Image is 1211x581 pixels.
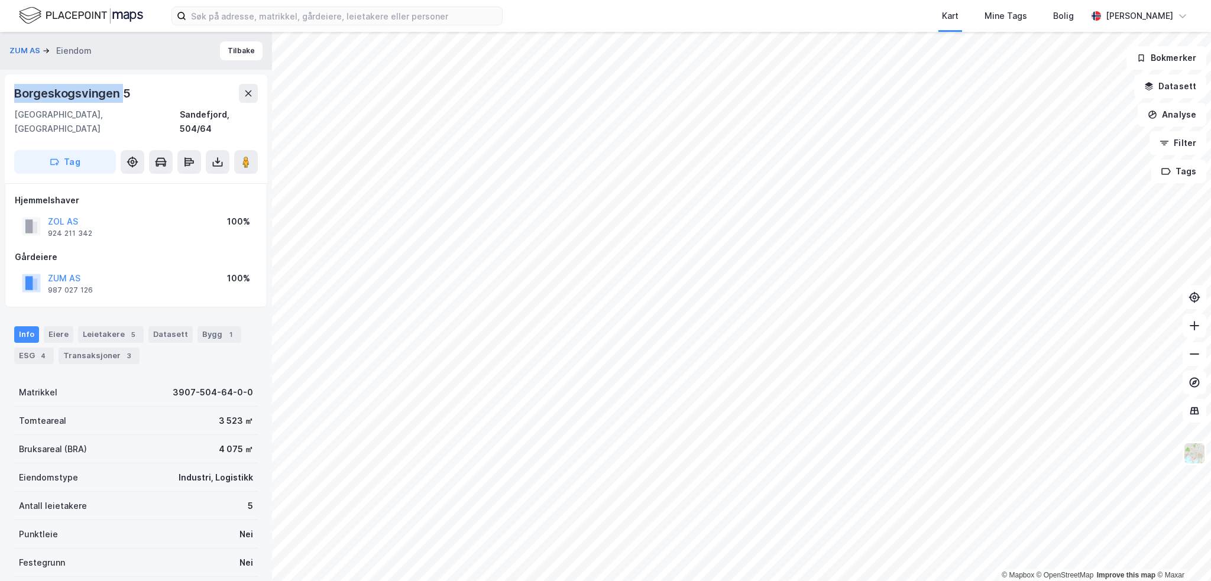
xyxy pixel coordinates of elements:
div: Festegrunn [19,556,65,570]
div: Sandefjord, 504/64 [180,108,258,136]
div: 4 075 ㎡ [219,442,253,456]
button: Tags [1151,160,1206,183]
div: 924 211 342 [48,229,92,238]
div: Matrikkel [19,385,57,400]
div: 5 [127,329,139,340]
img: Z [1183,442,1206,465]
div: Bygg [197,326,241,343]
div: Gårdeiere [15,250,257,264]
div: 3 [123,350,135,362]
button: Tilbake [220,41,263,60]
div: 987 027 126 [48,285,93,295]
img: logo.f888ab2527a4732fd821a326f86c7f29.svg [19,5,143,26]
iframe: Chat Widget [1152,524,1211,581]
div: Nei [239,556,253,570]
div: Hjemmelshaver [15,193,257,207]
button: Analyse [1138,103,1206,126]
button: Filter [1150,131,1206,155]
div: Leietakere [78,326,144,343]
div: Punktleie [19,527,58,541]
div: Eiere [44,326,73,343]
div: Eiendom [56,44,92,58]
div: 3907-504-64-0-0 [173,385,253,400]
div: Industri, Logistikk [179,470,253,485]
a: Mapbox [1002,571,1034,579]
div: 3 523 ㎡ [219,414,253,428]
div: 100% [227,215,250,229]
div: Info [14,326,39,343]
div: Tomteareal [19,414,66,428]
div: Bolig [1053,9,1074,23]
div: Kontrollprogram for chat [1152,524,1211,581]
div: Eiendomstype [19,470,78,485]
div: [GEOGRAPHIC_DATA], [GEOGRAPHIC_DATA] [14,108,180,136]
div: Mine Tags [985,9,1027,23]
div: Transaksjoner [59,348,140,364]
div: Borgeskogsvingen 5 [14,84,132,103]
div: 100% [227,271,250,285]
div: 5 [248,499,253,513]
div: ESG [14,348,54,364]
div: Bruksareal (BRA) [19,442,87,456]
button: ZUM AS [9,45,43,57]
div: Nei [239,527,253,541]
button: Tag [14,150,116,174]
div: Antall leietakere [19,499,87,513]
div: Kart [942,9,959,23]
input: Søk på adresse, matrikkel, gårdeiere, leietakere eller personer [186,7,502,25]
button: Datasett [1134,74,1206,98]
a: OpenStreetMap [1037,571,1094,579]
div: [PERSON_NAME] [1106,9,1173,23]
button: Bokmerker [1126,46,1206,70]
div: 4 [37,350,49,362]
div: 1 [225,329,237,340]
a: Improve this map [1097,571,1155,579]
div: Datasett [148,326,193,343]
